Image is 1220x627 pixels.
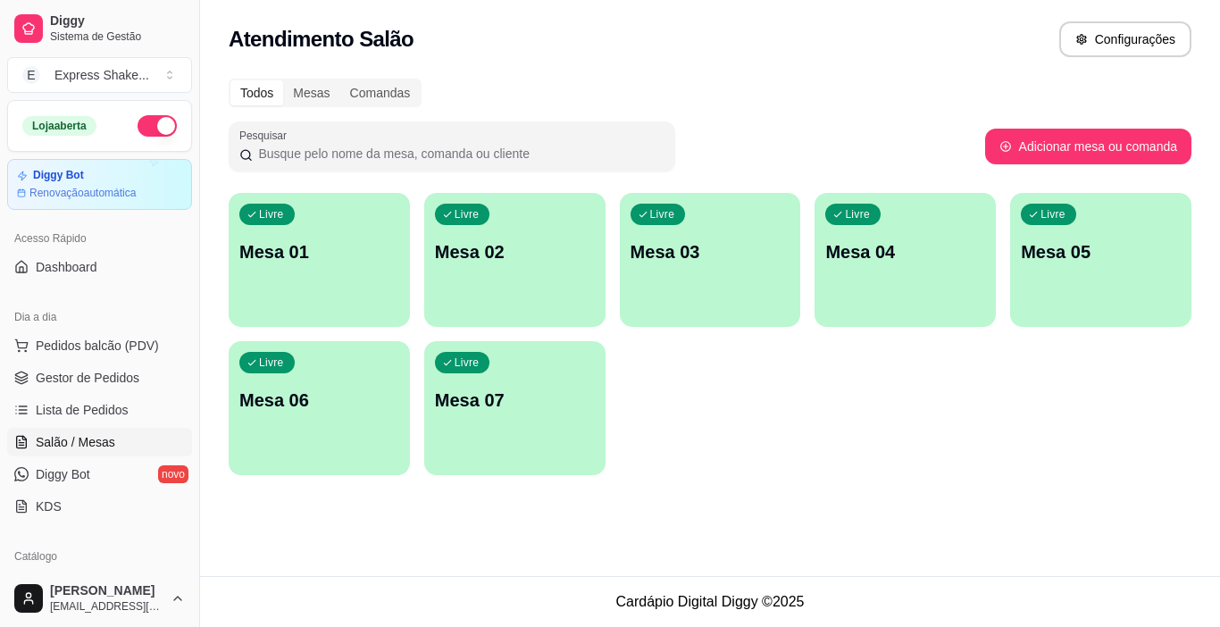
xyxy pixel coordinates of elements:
[29,186,136,200] article: Renovação automática
[455,355,480,370] p: Livre
[283,80,339,105] div: Mesas
[229,341,410,475] button: LivreMesa 06
[7,460,192,489] a: Diggy Botnovo
[7,364,192,392] a: Gestor de Pedidos
[33,169,84,182] article: Diggy Bot
[424,193,606,327] button: LivreMesa 02
[7,542,192,571] div: Catálogo
[424,341,606,475] button: LivreMesa 07
[36,337,159,355] span: Pedidos balcão (PDV)
[7,253,192,281] a: Dashboard
[1021,239,1181,264] p: Mesa 05
[815,193,996,327] button: LivreMesa 04
[54,66,149,84] div: Express Shake ...
[7,7,192,50] a: DiggySistema de Gestão
[259,355,284,370] p: Livre
[239,239,399,264] p: Mesa 01
[7,396,192,424] a: Lista de Pedidos
[7,159,192,210] a: Diggy BotRenovaçãoautomática
[138,115,177,137] button: Alterar Status
[200,576,1220,627] footer: Cardápio Digital Diggy © 2025
[50,583,163,599] span: [PERSON_NAME]
[230,80,283,105] div: Todos
[253,145,664,163] input: Pesquisar
[36,369,139,387] span: Gestor de Pedidos
[239,388,399,413] p: Mesa 06
[7,577,192,620] button: [PERSON_NAME][EMAIL_ADDRESS][DOMAIN_NAME]
[229,25,414,54] h2: Atendimento Salão
[7,57,192,93] button: Select a team
[50,13,185,29] span: Diggy
[435,239,595,264] p: Mesa 02
[1059,21,1191,57] button: Configurações
[7,303,192,331] div: Dia a dia
[340,80,421,105] div: Comandas
[36,497,62,515] span: KDS
[50,29,185,44] span: Sistema de Gestão
[1010,193,1191,327] button: LivreMesa 05
[36,258,97,276] span: Dashboard
[620,193,801,327] button: LivreMesa 03
[239,128,293,143] label: Pesquisar
[7,331,192,360] button: Pedidos balcão (PDV)
[22,66,40,84] span: E
[825,239,985,264] p: Mesa 04
[259,207,284,222] p: Livre
[985,129,1191,164] button: Adicionar mesa ou comanda
[7,428,192,456] a: Salão / Mesas
[36,465,90,483] span: Diggy Bot
[229,193,410,327] button: LivreMesa 01
[455,207,480,222] p: Livre
[631,239,790,264] p: Mesa 03
[650,207,675,222] p: Livre
[7,492,192,521] a: KDS
[1040,207,1065,222] p: Livre
[50,599,163,614] span: [EMAIL_ADDRESS][DOMAIN_NAME]
[845,207,870,222] p: Livre
[22,116,96,136] div: Loja aberta
[435,388,595,413] p: Mesa 07
[36,401,129,419] span: Lista de Pedidos
[7,224,192,253] div: Acesso Rápido
[36,433,115,451] span: Salão / Mesas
